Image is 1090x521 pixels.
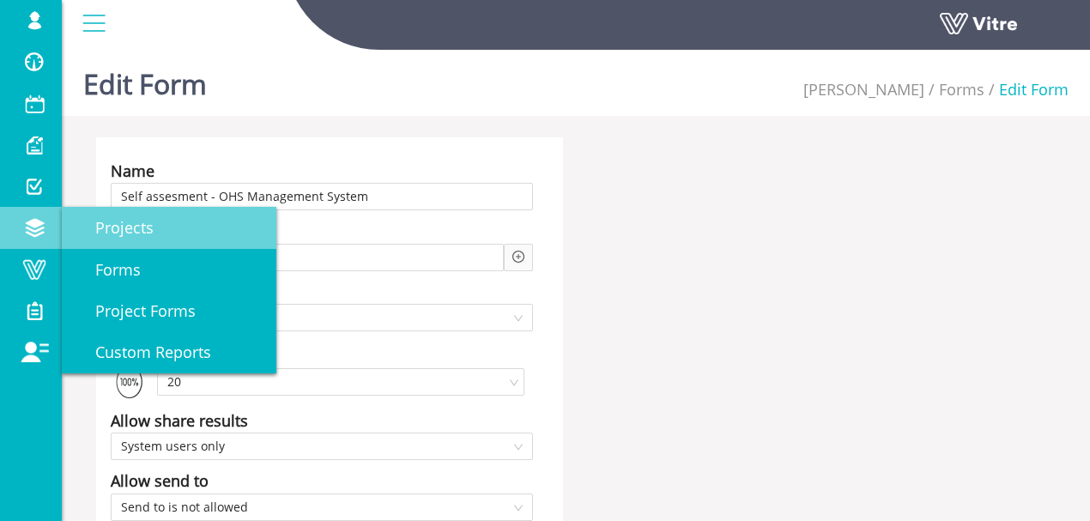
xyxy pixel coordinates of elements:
[121,305,523,330] span: English
[62,207,276,248] a: Projects
[83,43,207,116] h1: Edit Form
[803,79,924,100] a: [PERSON_NAME]
[62,331,276,373] a: Custom Reports
[939,79,984,100] a: Forms
[75,300,196,321] span: Project Forms
[111,409,248,433] div: Allow share results
[111,469,209,493] div: Allow send to
[121,433,523,459] span: System users only
[512,251,524,263] span: plus-circle
[115,364,144,400] img: 20.png
[75,217,154,238] span: Projects
[506,190,519,203] img: npw-badge-icon-locked.svg
[111,159,154,183] div: Name
[121,494,523,520] span: Send to is not allowed
[75,259,141,280] span: Forms
[62,290,276,331] a: Project Forms
[75,342,211,362] span: Custom Reports
[111,183,533,210] input: Name
[167,369,514,395] span: 20
[62,249,276,290] a: Forms
[984,77,1069,101] li: Edit Form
